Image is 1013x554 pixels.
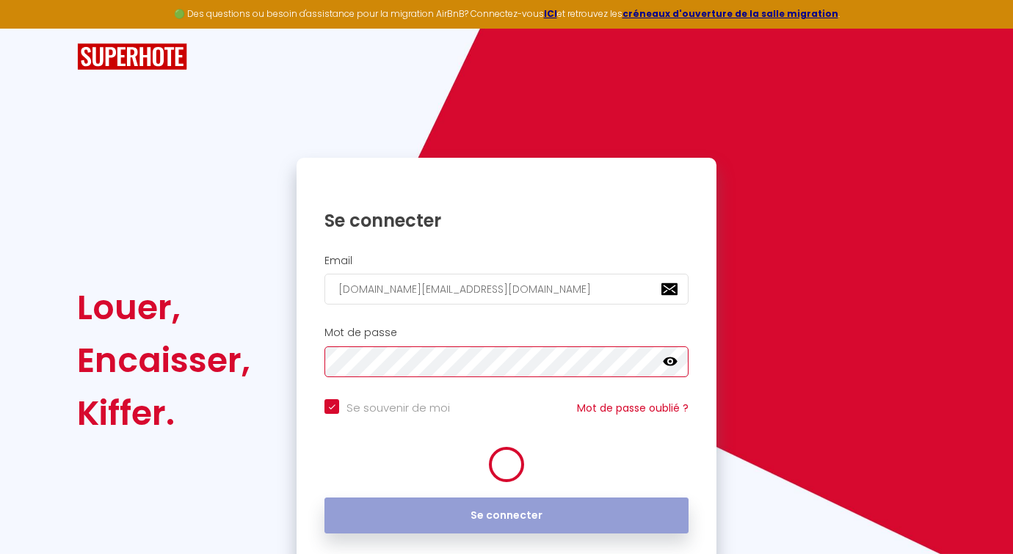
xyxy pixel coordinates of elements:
[77,387,250,440] div: Kiffer.
[324,497,689,534] button: Se connecter
[622,7,838,20] a: créneaux d'ouverture de la salle migration
[12,6,56,50] button: Ouvrir le widget de chat LiveChat
[324,255,689,267] h2: Email
[324,209,689,232] h1: Se connecter
[324,274,689,305] input: Ton Email
[77,43,187,70] img: SuperHote logo
[77,281,250,334] div: Louer,
[324,327,689,339] h2: Mot de passe
[544,7,557,20] a: ICI
[577,401,689,415] a: Mot de passe oublié ?
[77,334,250,387] div: Encaisser,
